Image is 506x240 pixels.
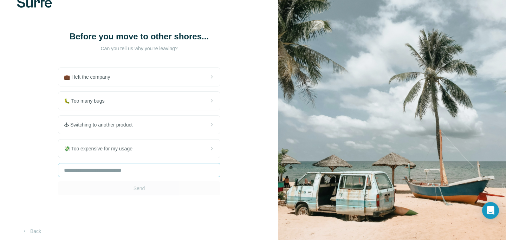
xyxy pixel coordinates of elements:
[17,225,46,238] button: Back
[64,145,138,152] span: 💸 Too expensive for my usage
[69,31,209,42] h1: Before you move to other shores...
[64,73,116,80] span: 💼 I left the company
[64,97,110,104] span: 🐛 Too many bugs
[69,45,209,52] p: Can you tell us why you're leaving?
[64,121,138,128] span: 🕹 Switching to another product
[482,202,499,219] div: Open Intercom Messenger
